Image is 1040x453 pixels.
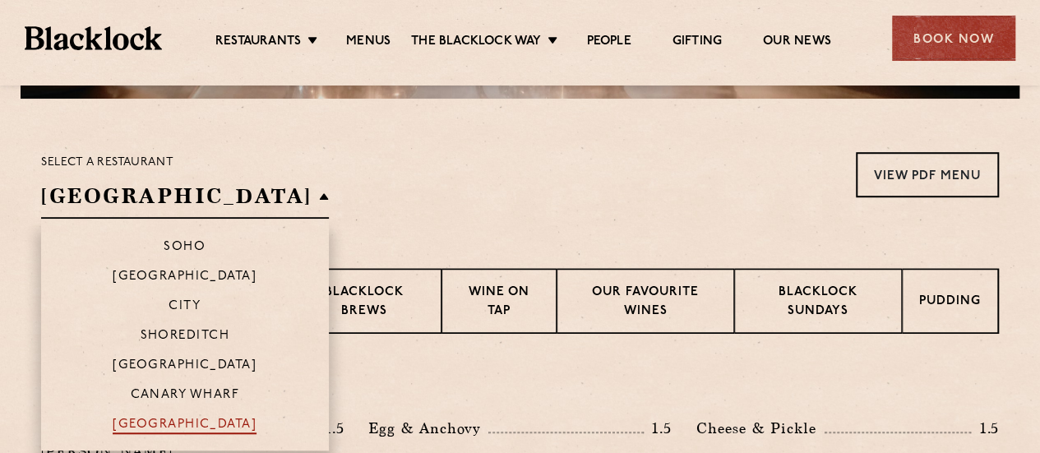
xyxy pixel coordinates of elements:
img: BL_Textured_Logo-footer-cropped.svg [25,26,162,49]
p: Shoreditch [141,329,230,345]
p: Select a restaurant [41,152,329,173]
div: Book Now [892,16,1015,61]
p: Our favourite wines [574,284,716,322]
p: Wine on Tap [459,284,539,322]
p: Pudding [919,293,981,313]
p: Blacklock Brews [304,284,424,322]
p: Egg & Anchovy [368,417,488,440]
a: Our News [763,34,831,52]
p: Canary Wharf [131,388,239,404]
p: City [169,299,201,316]
a: The Blacklock Way [411,34,541,52]
p: Soho [164,240,206,257]
p: [GEOGRAPHIC_DATA] [113,270,257,286]
a: Restaurants [215,34,301,52]
a: Gifting [673,34,722,52]
p: [GEOGRAPHIC_DATA] [113,418,257,434]
p: [GEOGRAPHIC_DATA] [113,358,257,375]
a: Menus [346,34,391,52]
p: Cheese & Pickle [696,417,825,440]
p: Blacklock Sundays [751,284,885,322]
a: View PDF Menu [856,152,999,197]
a: People [586,34,631,52]
p: 1.5 [971,418,999,439]
p: 1.5 [317,418,344,439]
h3: Pre Chop Bites [41,375,999,396]
h2: [GEOGRAPHIC_DATA] [41,182,329,219]
p: 1.5 [644,418,672,439]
